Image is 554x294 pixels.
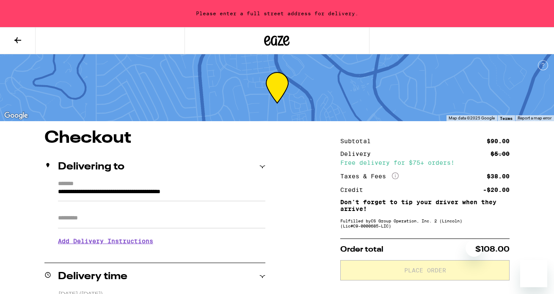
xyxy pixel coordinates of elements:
a: Terms [500,116,513,121]
span: Map data ©2025 Google [449,116,495,120]
h2: Delivery time [58,272,127,282]
span: Order total [340,246,383,253]
div: -$20.00 [483,187,510,193]
div: Fulfilled by CS Group Operation, Inc. 2 (Lincoln) (Lic# C9-0000685-LIC ) [340,218,510,228]
a: Report a map error [518,116,551,120]
p: We'll contact you at [PHONE_NUMBER] when we arrive [58,251,265,258]
div: $5.00 [491,151,510,157]
h1: Checkout [44,130,265,147]
a: Open this area in Google Maps (opens a new window) [2,110,30,121]
iframe: Button to launch messaging window [520,260,547,287]
img: Google [2,110,30,121]
div: $38.00 [487,173,510,179]
div: Taxes & Fees [340,172,399,180]
div: Free delivery for $75+ orders! [340,160,510,166]
div: Delivery [340,151,377,157]
h3: Add Delivery Instructions [58,231,265,251]
p: Don't forget to tip your driver when they arrive! [340,199,510,212]
span: Place Order [404,267,446,273]
div: Credit [340,187,369,193]
h2: Delivering to [58,162,124,172]
div: Subtotal [340,138,377,144]
div: $90.00 [487,138,510,144]
button: Place Order [340,260,510,280]
iframe: Close message [466,240,482,257]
